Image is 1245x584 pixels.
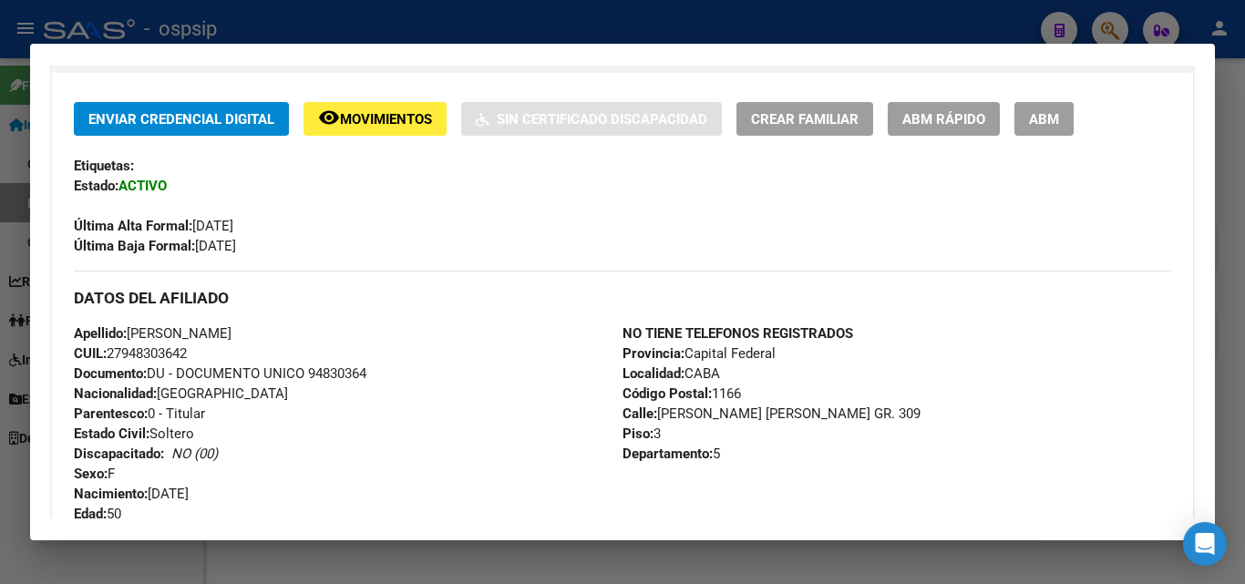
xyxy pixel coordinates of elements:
[74,446,164,462] strong: Discapacitado:
[622,446,713,462] strong: Departamento:
[497,111,707,128] span: Sin Certificado Discapacidad
[74,218,192,234] strong: Última Alta Formal:
[74,325,127,342] strong: Apellido:
[622,425,661,442] span: 3
[74,178,118,194] strong: Estado:
[622,385,741,402] span: 1166
[171,446,218,462] i: NO (00)
[74,365,147,382] strong: Documento:
[74,218,233,234] span: [DATE]
[1183,522,1227,566] div: Open Intercom Messenger
[304,102,447,136] button: Movimientos
[622,345,776,362] span: Capital Federal
[74,425,194,442] span: Soltero
[74,486,189,502] span: [DATE]
[622,325,853,342] strong: NO TIENE TELEFONOS REGISTRADOS
[1014,102,1074,136] button: ABM
[74,385,288,402] span: [GEOGRAPHIC_DATA]
[74,345,187,362] span: 27948303642
[622,345,684,362] strong: Provincia:
[622,405,921,422] span: [PERSON_NAME] [PERSON_NAME] GR. 309
[74,425,149,442] strong: Estado Civil:
[74,486,148,502] strong: Nacimiento:
[74,385,157,402] strong: Nacionalidad:
[88,111,274,128] span: Enviar Credencial Digital
[340,111,432,128] span: Movimientos
[318,107,340,128] mat-icon: remove_red_eye
[118,178,167,194] strong: ACTIVO
[74,238,236,254] span: [DATE]
[888,102,1000,136] button: ABM Rápido
[74,466,115,482] span: F
[622,405,657,422] strong: Calle:
[736,102,873,136] button: Crear Familiar
[74,405,205,422] span: 0 - Titular
[74,158,134,174] strong: Etiquetas:
[622,365,684,382] strong: Localidad:
[74,325,232,342] span: [PERSON_NAME]
[902,111,985,128] span: ABM Rápido
[1029,111,1059,128] span: ABM
[74,345,107,362] strong: CUIL:
[74,466,108,482] strong: Sexo:
[461,102,722,136] button: Sin Certificado Discapacidad
[74,506,121,522] span: 50
[74,102,289,136] button: Enviar Credencial Digital
[751,111,859,128] span: Crear Familiar
[622,446,720,462] span: 5
[74,238,195,254] strong: Última Baja Formal:
[74,288,1171,308] h3: DATOS DEL AFILIADO
[74,365,366,382] span: DU - DOCUMENTO UNICO 94830364
[622,365,720,382] span: CABA
[622,385,712,402] strong: Código Postal:
[74,405,148,422] strong: Parentesco:
[74,506,107,522] strong: Edad:
[622,425,653,442] strong: Piso:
